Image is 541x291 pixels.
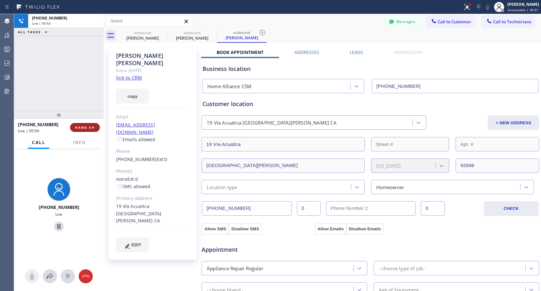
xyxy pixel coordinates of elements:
[116,156,157,162] a: [PHONE_NUMBER]
[488,115,539,130] button: + NEW ADDRESS
[131,242,141,247] span: EDIT
[207,83,251,90] div: Home Alliance CSM
[75,125,95,130] span: HANG UP
[116,122,155,135] a: [EMAIL_ADDRESS][DOMAIN_NAME]
[438,19,471,25] span: Call to Customer
[202,245,313,254] span: Appointment
[18,121,59,127] span: [PHONE_NUMBER]
[69,136,90,149] button: Info
[297,201,321,216] input: Ext.
[379,264,426,272] div: - choose type of job -
[493,19,531,25] span: Call to Technicians
[421,201,445,216] input: Ext. 2
[456,137,539,151] input: Apt. #
[118,28,167,43] div: Julie Hampton
[168,28,216,43] div: Clint Dona
[229,223,262,235] button: Disallow SMS
[18,30,41,34] span: ALL TASKS
[372,79,539,93] input: Phone Number
[43,269,57,283] button: Open directory
[218,35,266,41] div: [PERSON_NAME]
[14,28,54,36] button: ALL TASKS
[218,28,266,42] div: Clint Dona
[116,89,149,103] button: copy
[326,201,416,216] input: Phone Number 2
[116,52,189,67] div: [PERSON_NAME] [PERSON_NAME]
[168,35,216,41] div: [PERSON_NAME]
[25,269,39,283] button: Mute
[207,183,237,191] div: Location type
[202,158,365,173] input: City
[117,184,122,188] input: SMS allowed
[55,211,62,217] span: Live
[116,195,189,202] div: Primary address
[456,158,539,173] input: ZIP
[483,3,492,11] button: Mute
[61,269,75,283] button: Open dialpad
[118,35,167,41] div: [PERSON_NAME]
[394,49,423,55] label: Membership
[207,119,337,126] div: 19 Vía Acuatica [GEOGRAPHIC_DATA][PERSON_NAME] CA
[70,123,100,132] button: HANG UP
[116,176,189,190] div: none
[484,201,539,216] button: CHECK
[79,269,93,283] button: Hang up
[203,65,538,73] div: Business location
[116,74,142,81] a: link to CRM
[116,203,189,225] div: 19 Vía Acuatica [GEOGRAPHIC_DATA][PERSON_NAME] CA
[202,137,365,151] input: Address
[117,137,122,141] input: Emails allowed
[207,264,263,272] div: Appliance Repair Regular
[116,148,189,155] div: Phone
[127,176,138,182] span: Ext: 0
[507,2,539,7] div: [PERSON_NAME]
[168,30,216,35] div: outbound
[116,113,189,121] div: Email
[106,16,192,26] input: Search
[218,30,266,35] div: outbound
[116,67,189,74] div: Since: [DATE]
[116,136,155,142] label: Emails allowed
[32,140,45,145] span: Call
[482,16,535,28] button: Call to Technicians
[118,30,167,35] div: outbound
[294,49,319,55] label: Addresses
[202,223,229,235] button: Allow SMS
[116,237,149,252] button: EDIT
[39,204,79,210] span: [PHONE_NUMBER]
[217,49,264,55] label: Book Appointment
[203,100,538,108] div: Customer location
[371,137,450,151] input: Street #
[54,222,64,231] button: Hold Customer
[507,8,538,12] span: Unavailable | 38:37
[32,15,67,21] span: [PHONE_NUMBER]
[116,183,150,189] label: SMS allowed
[116,168,189,175] div: Phone2
[350,49,363,55] label: Leads
[385,16,420,28] button: Messages
[202,201,292,216] input: Phone Number
[346,223,384,235] button: Disallow Emails
[376,183,404,191] div: Homeowner
[426,16,475,28] button: Call to Customer
[18,128,39,134] span: Live | 00:54
[73,140,86,145] span: Info
[28,136,49,149] button: Call
[32,21,51,26] span: Live | 00:53
[315,223,346,235] button: Allow Emails
[157,156,167,162] span: Ext: 0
